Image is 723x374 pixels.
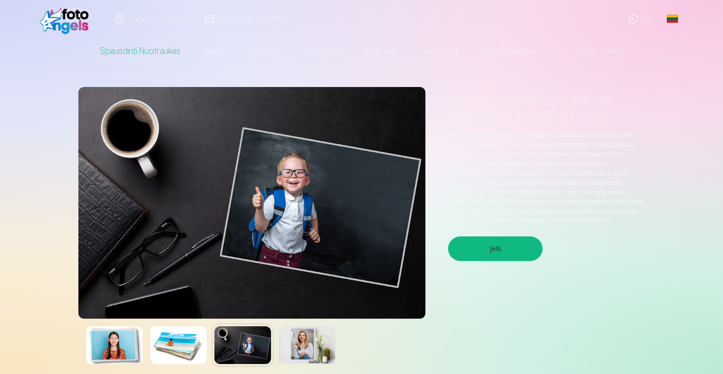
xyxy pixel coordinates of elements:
a: Rinkiniai [192,38,241,64]
img: /fa2 [40,4,94,34]
a: Puodeliai [297,38,350,64]
p: Mūsų aukštos kokybės nuotraukos spausdinamos ant Fuji Film Crystal popieriaus, todėl jūsų ypating... [448,130,645,225]
a: Kalendoriai [407,38,468,64]
a: Suvenyrai [350,38,407,64]
a: Magnetai [241,38,297,64]
a: Spausdinti nuotraukas [89,38,192,64]
h1: Aukštos kokybės spausdintos nuotraukos 10x15 cm [448,91,645,125]
button: Įeiti [448,236,543,261]
a: Raktų pakabukas [468,38,551,64]
a: Visos prekės [551,38,634,64]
